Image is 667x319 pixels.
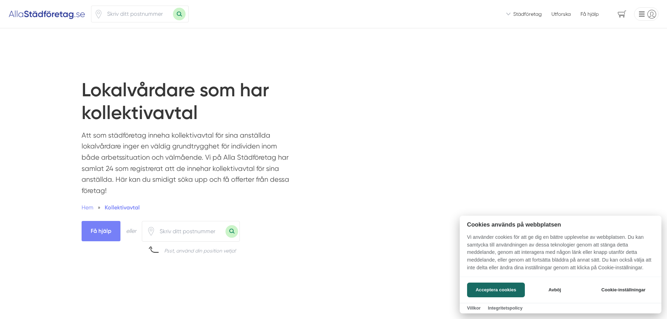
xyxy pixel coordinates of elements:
h2: Cookies används på webbplatsen [460,221,661,228]
a: Integritetspolicy [488,305,522,311]
button: Avböj [527,283,583,297]
button: Cookie-inställningar [593,283,654,297]
a: Villkor [467,305,481,311]
p: Vi använder cookies för att ge dig en bättre upplevelse av webbplatsen. Du kan samtycka till anvä... [460,234,661,276]
button: Acceptera cookies [467,283,525,297]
